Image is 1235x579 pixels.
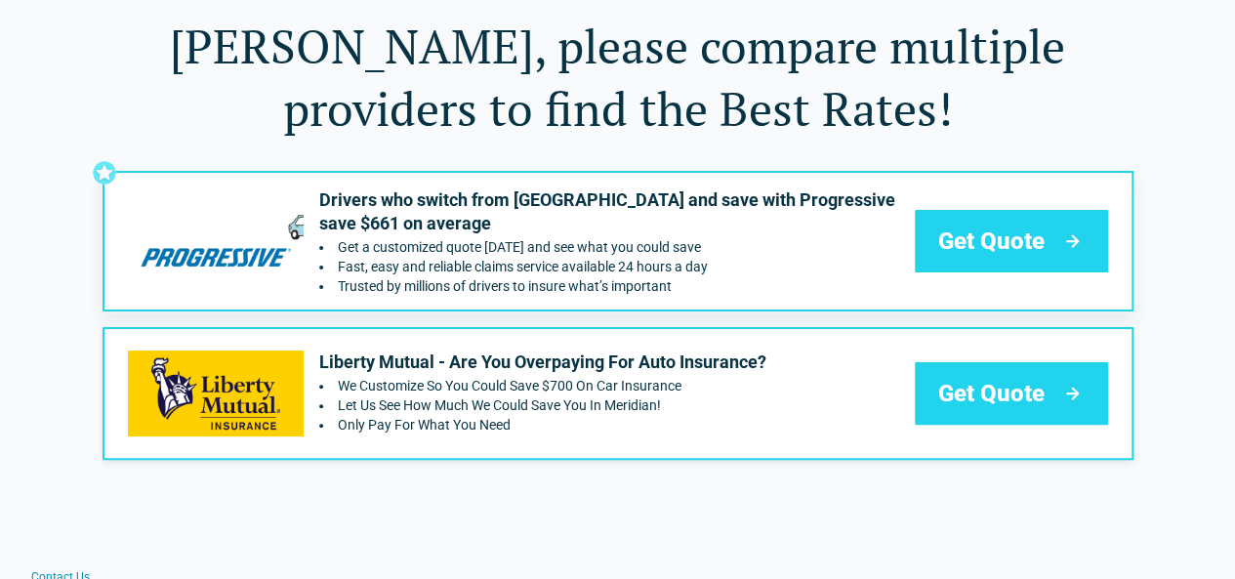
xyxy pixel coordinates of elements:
[319,188,899,235] p: Drivers who switch from [GEOGRAPHIC_DATA] and save with Progressive save $661 on average
[938,378,1045,409] span: Get Quote
[319,351,766,374] p: Liberty Mutual - Are You Overpaying For Auto Insurance?
[128,198,304,283] img: progressive's logo
[128,351,304,435] img: libertymutual's logo
[319,417,766,433] li: Only Pay For What You Need
[319,378,766,393] li: We Customize So You Could Save $700 On Car Insurance
[103,15,1133,140] h1: [PERSON_NAME], please compare multiple providers to find the Best Rates!
[938,226,1045,257] span: Get Quote
[319,278,899,294] li: Trusted by millions of drivers to insure what’s important
[319,259,899,274] li: Fast, easy and reliable claims service available 24 hours a day
[319,397,766,413] li: Let Us See How Much We Could Save You In Meridian!
[103,327,1133,460] a: libertymutual's logoLiberty Mutual - Are You Overpaying For Auto Insurance?We Customize So You Co...
[103,171,1133,311] a: progressive's logoDrivers who switch from [GEOGRAPHIC_DATA] and save with Progressive save $661 o...
[319,239,899,255] li: Get a customized quote today and see what you could save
